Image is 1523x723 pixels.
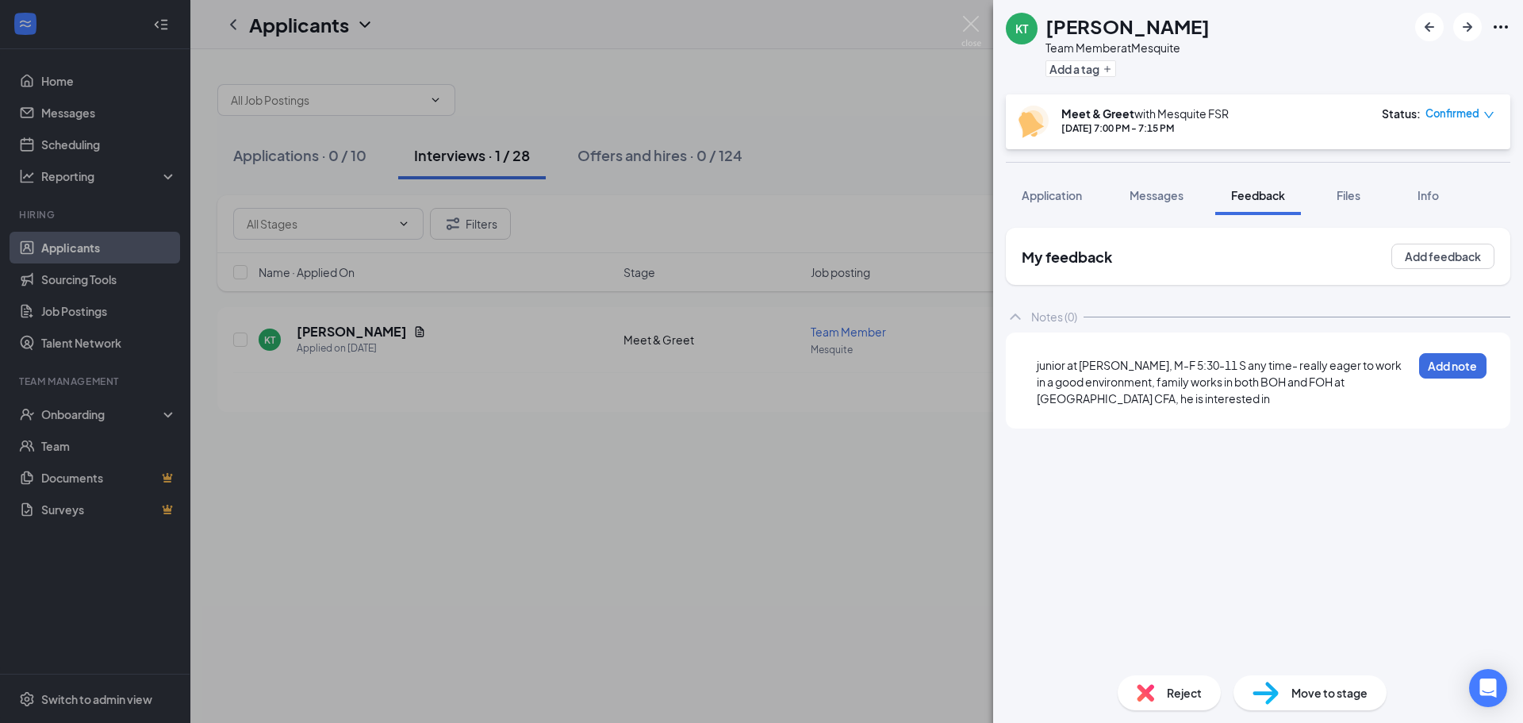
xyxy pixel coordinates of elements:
button: ArrowLeftNew [1415,13,1444,41]
div: Notes (0) [1031,309,1077,325]
button: Add note [1419,353,1487,379]
svg: Ellipses [1491,17,1510,37]
div: Open Intercom Messenger [1469,669,1507,707]
div: with Mesquite FSR [1061,106,1229,121]
span: Confirmed [1425,106,1479,121]
button: PlusAdd a tag [1045,60,1116,77]
h2: My feedback [1022,247,1112,267]
h1: [PERSON_NAME] [1045,13,1210,40]
div: Status : [1382,106,1421,121]
div: KT [1015,21,1028,37]
span: Application [1022,188,1082,202]
b: Meet & Greet [1061,106,1134,121]
div: Team Member at Mesquite [1045,40,1210,56]
span: Messages [1130,188,1183,202]
span: Feedback [1231,188,1285,202]
span: down [1483,110,1494,121]
svg: ArrowRight [1458,17,1477,37]
button: ArrowRight [1453,13,1482,41]
svg: ChevronUp [1006,307,1025,326]
span: Files [1337,188,1360,202]
span: junior at [PERSON_NAME], M-F 5:30-11 S any time- really eager to work in a good environment, fami... [1037,358,1403,406]
span: Reject [1167,684,1202,702]
div: [DATE] 7:00 PM - 7:15 PM [1061,121,1229,135]
button: Add feedback [1391,244,1494,269]
svg: Plus [1103,64,1112,74]
span: Move to stage [1291,684,1368,702]
svg: ArrowLeftNew [1420,17,1439,37]
span: Info [1418,188,1439,202]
